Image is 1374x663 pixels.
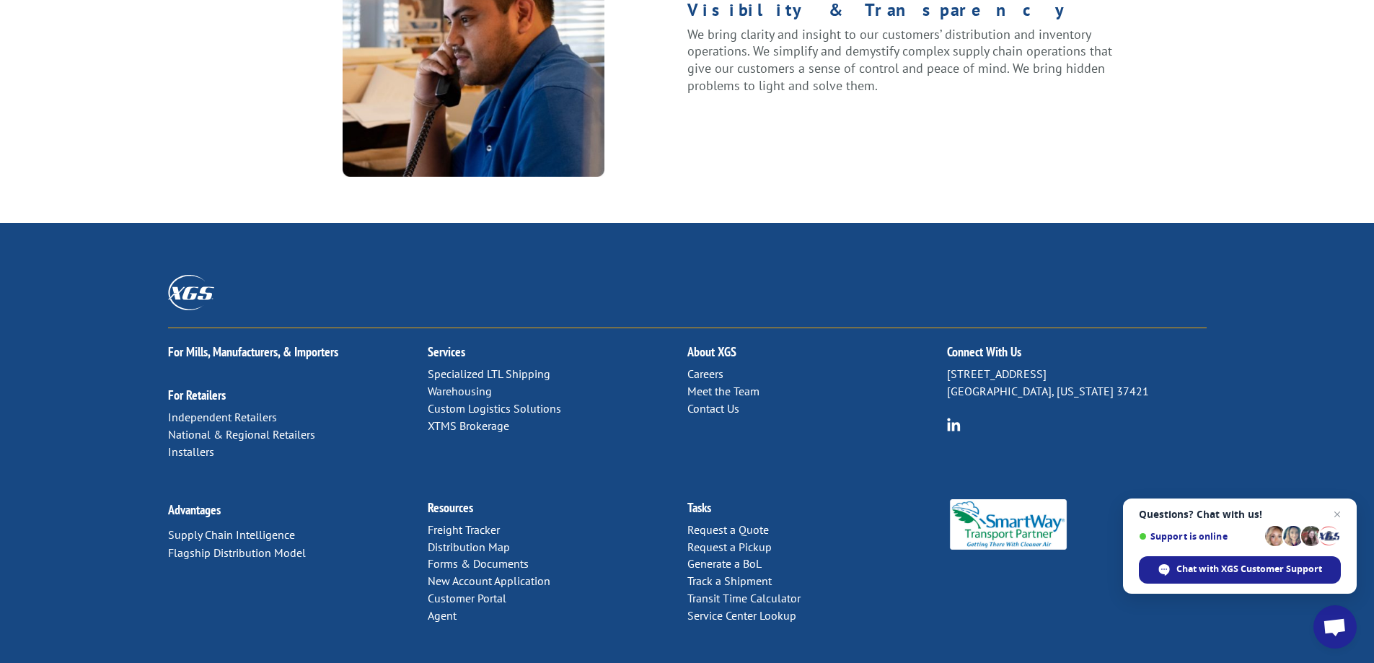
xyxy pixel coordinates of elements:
img: Smartway_Logo [947,499,1070,550]
a: Flagship Distribution Model [168,545,306,560]
a: Installers [168,444,214,459]
a: Specialized LTL Shipping [428,366,550,381]
a: Resources [428,499,473,516]
a: About XGS [687,343,736,360]
a: Generate a BoL [687,556,762,571]
a: Advantages [168,501,221,518]
a: Warehousing [428,384,492,398]
a: Request a Pickup [687,540,772,554]
a: Custom Logistics Solutions [428,401,561,416]
div: Chat with XGS Customer Support [1139,556,1341,584]
a: Transit Time Calculator [687,591,801,605]
a: Distribution Map [428,540,510,554]
a: Meet the Team [687,384,759,398]
span: Close chat [1329,506,1346,523]
a: National & Regional Retailers [168,427,315,442]
h2: Tasks [687,501,947,522]
h2: Connect With Us [947,346,1207,366]
a: Independent Retailers [168,410,277,424]
h1: Visibility & Transparency [687,1,1115,26]
a: Track a Shipment [687,574,772,588]
p: We bring clarity and insight to our customers’ distribution and inventory operations. We simplify... [687,26,1115,95]
div: Open chat [1313,605,1357,649]
a: XTMS Brokerage [428,418,509,433]
span: Questions? Chat with us! [1139,509,1341,520]
p: [STREET_ADDRESS] [GEOGRAPHIC_DATA], [US_STATE] 37421 [947,366,1207,400]
a: Supply Chain Intelligence [168,527,295,542]
a: Customer Portal [428,591,506,605]
span: Chat with XGS Customer Support [1176,563,1322,576]
a: Agent [428,608,457,623]
span: Support is online [1139,531,1260,542]
a: New Account Application [428,574,550,588]
a: Services [428,343,465,360]
a: Freight Tracker [428,522,500,537]
a: For Mills, Manufacturers, & Importers [168,343,338,360]
a: Careers [687,366,723,381]
a: Contact Us [687,401,739,416]
a: For Retailers [168,387,226,403]
a: Request a Quote [687,522,769,537]
a: Service Center Lookup [687,608,796,623]
img: XGS_Logos_ALL_2024_All_White [168,275,214,310]
a: Forms & Documents [428,556,529,571]
img: group-6 [947,418,961,431]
